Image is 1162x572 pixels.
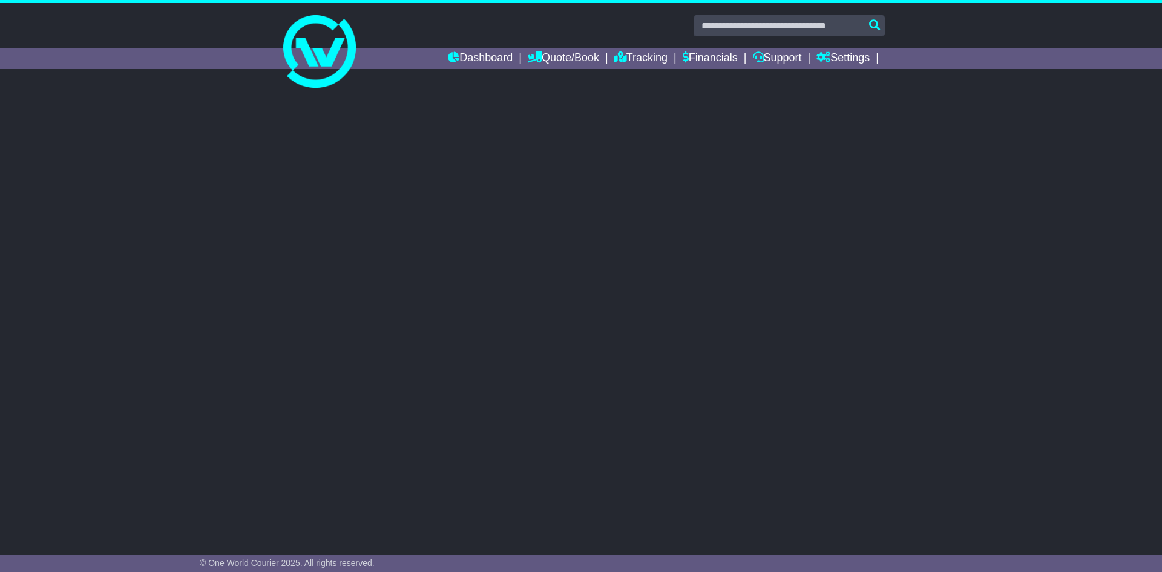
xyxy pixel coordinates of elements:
[448,48,513,69] a: Dashboard
[816,48,870,69] a: Settings
[683,48,738,69] a: Financials
[528,48,599,69] a: Quote/Book
[200,558,375,568] span: © One World Courier 2025. All rights reserved.
[753,48,802,69] a: Support
[614,48,668,69] a: Tracking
